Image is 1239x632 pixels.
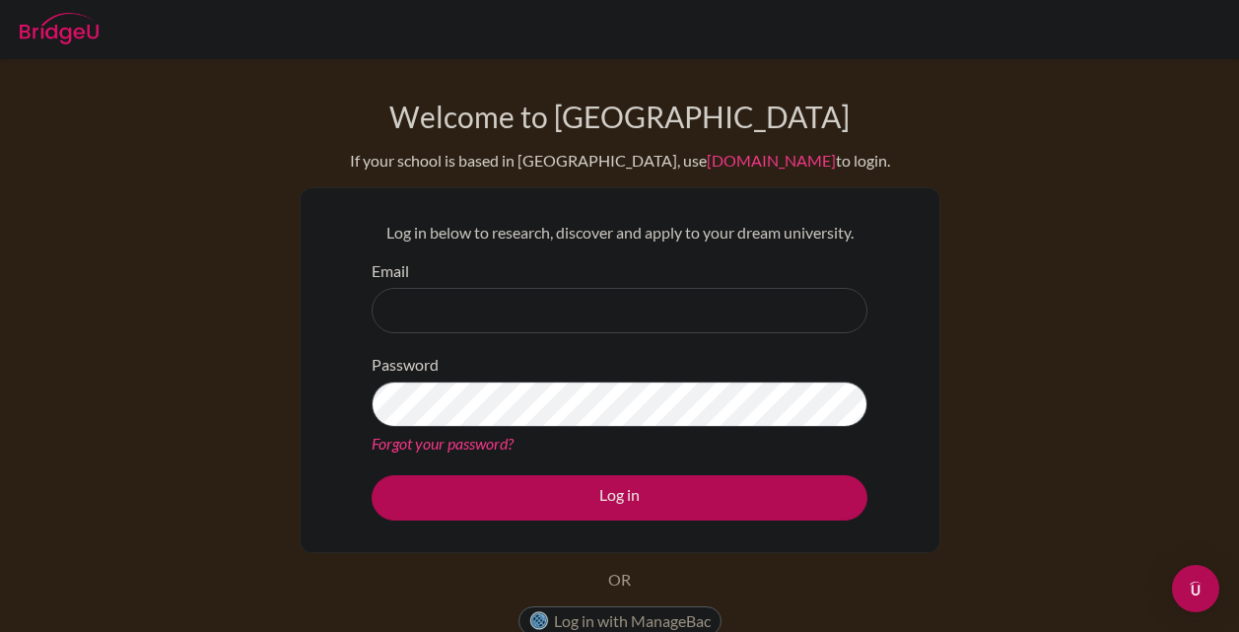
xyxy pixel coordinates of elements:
a: [DOMAIN_NAME] [707,151,836,170]
label: Password [372,353,439,377]
div: Open Intercom Messenger [1172,565,1219,612]
h1: Welcome to [GEOGRAPHIC_DATA] [389,99,850,134]
img: Bridge-U [20,13,99,44]
p: OR [608,568,631,592]
div: If your school is based in [GEOGRAPHIC_DATA], use to login. [350,149,890,173]
button: Log in [372,475,867,521]
a: Forgot your password? [372,434,514,453]
p: Log in below to research, discover and apply to your dream university. [372,221,867,245]
label: Email [372,259,409,283]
